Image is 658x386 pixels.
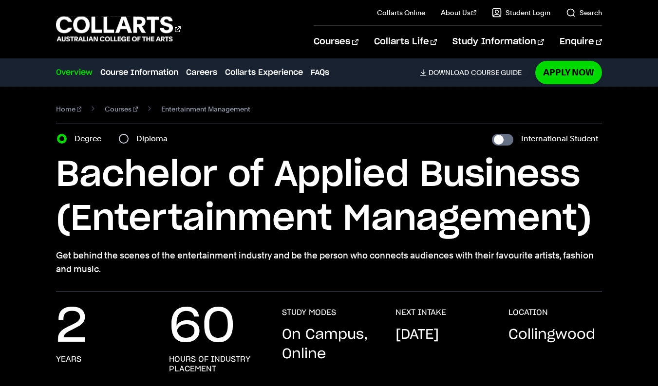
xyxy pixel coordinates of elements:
[56,249,602,276] p: Get behind the scenes of the entertainment industry and be the person who connects audiences with...
[75,132,107,146] label: Degree
[169,354,263,374] h3: hours of industry placement
[56,153,602,241] h1: Bachelor of Applied Business (Entertainment Management)
[377,8,425,18] a: Collarts Online
[100,67,178,78] a: Course Information
[186,67,217,78] a: Careers
[508,325,595,345] p: Collingwood
[395,308,446,317] h3: NEXT INTAKE
[452,26,544,58] a: Study Information
[314,26,358,58] a: Courses
[169,308,235,347] p: 60
[56,102,82,116] a: Home
[429,68,469,77] span: Download
[374,26,437,58] a: Collarts Life
[56,354,81,364] h3: years
[508,308,548,317] h3: LOCATION
[521,132,598,146] label: International Student
[282,308,336,317] h3: STUDY MODES
[441,8,477,18] a: About Us
[492,8,550,18] a: Student Login
[282,325,376,364] p: On Campus, Online
[225,67,303,78] a: Collarts Experience
[420,68,529,77] a: DownloadCourse Guide
[56,67,93,78] a: Overview
[535,61,602,84] a: Apply Now
[105,102,138,116] a: Courses
[56,308,87,347] p: 2
[560,26,602,58] a: Enquire
[395,325,439,345] p: [DATE]
[311,67,329,78] a: FAQs
[136,132,173,146] label: Diploma
[161,102,250,116] span: Entertainment Management
[56,15,181,43] div: Go to homepage
[566,8,602,18] a: Search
